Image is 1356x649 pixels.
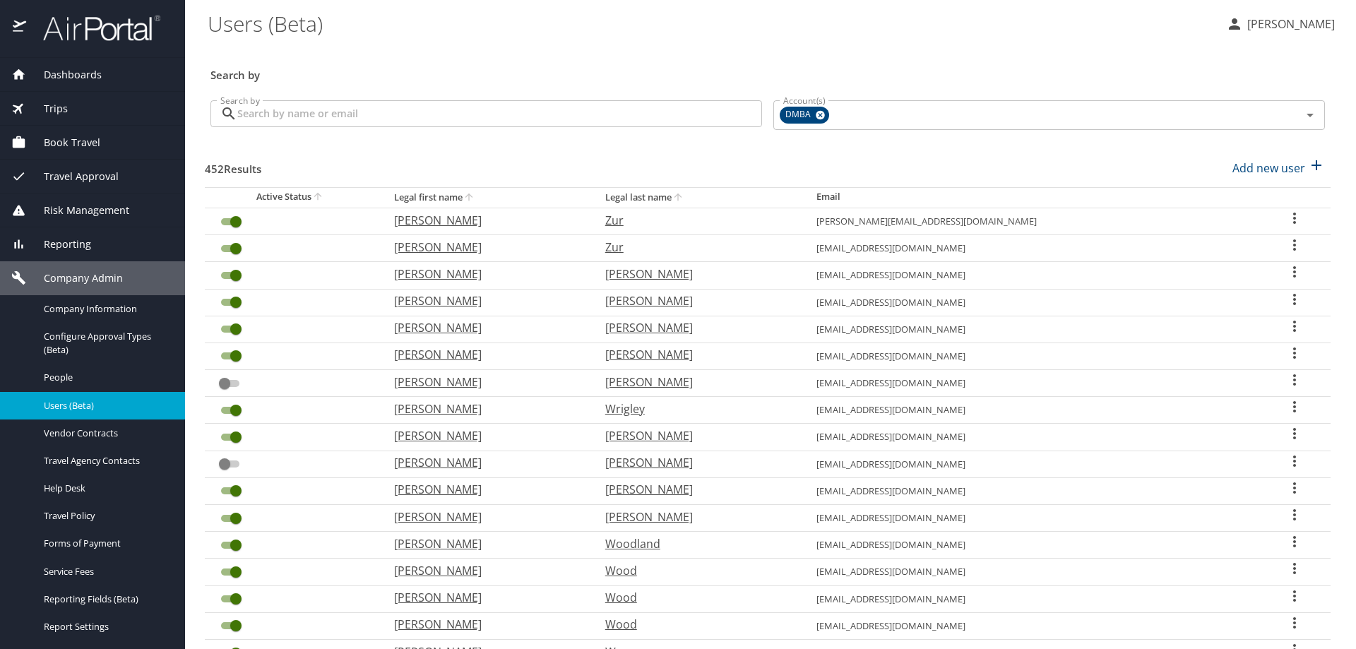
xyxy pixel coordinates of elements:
[26,237,91,252] span: Reporting
[394,454,577,471] p: [PERSON_NAME]
[805,187,1259,208] th: Email
[805,370,1259,397] td: [EMAIL_ADDRESS][DOMAIN_NAME]
[383,187,594,208] th: Legal first name
[44,330,168,357] span: Configure Approval Types (Beta)
[805,532,1259,559] td: [EMAIL_ADDRESS][DOMAIN_NAME]
[44,371,168,384] span: People
[44,302,168,316] span: Company Information
[805,397,1259,424] td: [EMAIL_ADDRESS][DOMAIN_NAME]
[394,508,577,525] p: [PERSON_NAME]
[1232,160,1305,177] p: Add new user
[26,135,100,150] span: Book Travel
[805,612,1259,639] td: [EMAIL_ADDRESS][DOMAIN_NAME]
[44,399,168,412] span: Users (Beta)
[805,208,1259,234] td: [PERSON_NAME][EMAIL_ADDRESS][DOMAIN_NAME]
[672,191,686,205] button: sort
[605,400,788,417] p: Wrigley
[780,107,829,124] div: DMBA
[605,427,788,444] p: [PERSON_NAME]
[463,191,477,205] button: sort
[394,400,577,417] p: [PERSON_NAME]
[605,266,788,282] p: [PERSON_NAME]
[210,59,1325,83] h3: Search by
[205,153,261,177] h3: 452 Results
[26,270,123,286] span: Company Admin
[44,620,168,633] span: Report Settings
[44,427,168,440] span: Vendor Contracts
[394,212,577,229] p: [PERSON_NAME]
[1300,105,1320,125] button: Open
[26,169,119,184] span: Travel Approval
[26,101,68,117] span: Trips
[394,562,577,579] p: [PERSON_NAME]
[394,616,577,633] p: [PERSON_NAME]
[44,509,168,523] span: Travel Policy
[805,235,1259,262] td: [EMAIL_ADDRESS][DOMAIN_NAME]
[805,585,1259,612] td: [EMAIL_ADDRESS][DOMAIN_NAME]
[805,477,1259,504] td: [EMAIL_ADDRESS][DOMAIN_NAME]
[805,316,1259,343] td: [EMAIL_ADDRESS][DOMAIN_NAME]
[237,100,762,127] input: Search by name or email
[44,454,168,468] span: Travel Agency Contacts
[605,212,788,229] p: Zur
[26,67,102,83] span: Dashboards
[394,346,577,363] p: [PERSON_NAME]
[605,374,788,391] p: [PERSON_NAME]
[805,343,1259,369] td: [EMAIL_ADDRESS][DOMAIN_NAME]
[394,481,577,498] p: [PERSON_NAME]
[44,565,168,578] span: Service Fees
[205,187,383,208] th: Active Status
[805,451,1259,477] td: [EMAIL_ADDRESS][DOMAIN_NAME]
[605,562,788,579] p: Wood
[594,187,805,208] th: Legal last name
[605,508,788,525] p: [PERSON_NAME]
[26,203,129,218] span: Risk Management
[1243,16,1335,32] p: [PERSON_NAME]
[394,589,577,606] p: [PERSON_NAME]
[605,616,788,633] p: Wood
[44,482,168,495] span: Help Desk
[805,505,1259,532] td: [EMAIL_ADDRESS][DOMAIN_NAME]
[394,319,577,336] p: [PERSON_NAME]
[1220,11,1340,37] button: [PERSON_NAME]
[805,262,1259,289] td: [EMAIL_ADDRESS][DOMAIN_NAME]
[805,559,1259,585] td: [EMAIL_ADDRESS][DOMAIN_NAME]
[13,14,28,42] img: icon-airportal.png
[1227,153,1331,184] button: Add new user
[605,481,788,498] p: [PERSON_NAME]
[394,535,577,552] p: [PERSON_NAME]
[208,1,1215,45] h1: Users (Beta)
[605,239,788,256] p: Zur
[394,374,577,391] p: [PERSON_NAME]
[28,14,160,42] img: airportal-logo.png
[44,537,168,550] span: Forms of Payment
[605,589,788,606] p: Wood
[605,535,788,552] p: Woodland
[605,292,788,309] p: [PERSON_NAME]
[394,427,577,444] p: [PERSON_NAME]
[805,424,1259,451] td: [EMAIL_ADDRESS][DOMAIN_NAME]
[805,289,1259,316] td: [EMAIL_ADDRESS][DOMAIN_NAME]
[394,266,577,282] p: [PERSON_NAME]
[44,593,168,606] span: Reporting Fields (Beta)
[605,454,788,471] p: [PERSON_NAME]
[605,346,788,363] p: [PERSON_NAME]
[394,292,577,309] p: [PERSON_NAME]
[780,107,819,122] span: DMBA
[605,319,788,336] p: [PERSON_NAME]
[311,191,326,204] button: sort
[394,239,577,256] p: [PERSON_NAME]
